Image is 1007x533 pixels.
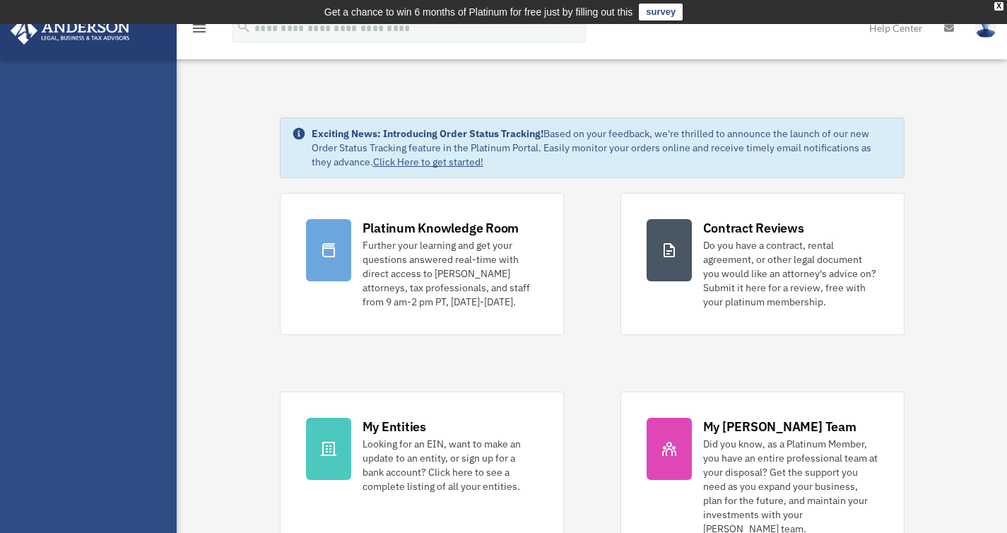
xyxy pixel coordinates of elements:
[191,20,208,37] i: menu
[363,238,538,309] div: Further your learning and get your questions answered real-time with direct access to [PERSON_NAM...
[6,17,134,45] img: Anderson Advisors Platinum Portal
[703,418,856,435] div: My [PERSON_NAME] Team
[280,193,564,335] a: Platinum Knowledge Room Further your learning and get your questions answered real-time with dire...
[191,25,208,37] a: menu
[363,219,519,237] div: Platinum Knowledge Room
[639,4,683,20] a: survey
[975,18,996,38] img: User Pic
[994,2,1003,11] div: close
[236,19,252,35] i: search
[703,219,804,237] div: Contract Reviews
[363,418,426,435] div: My Entities
[703,238,878,309] div: Do you have a contract, rental agreement, or other legal document you would like an attorney's ad...
[363,437,538,493] div: Looking for an EIN, want to make an update to an entity, or sign up for a bank account? Click her...
[312,127,543,140] strong: Exciting News: Introducing Order Status Tracking!
[312,127,893,169] div: Based on your feedback, we're thrilled to announce the launch of our new Order Status Tracking fe...
[620,193,905,335] a: Contract Reviews Do you have a contract, rental agreement, or other legal document you would like...
[373,156,483,168] a: Click Here to get started!
[324,4,633,20] div: Get a chance to win 6 months of Platinum for free just by filling out this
